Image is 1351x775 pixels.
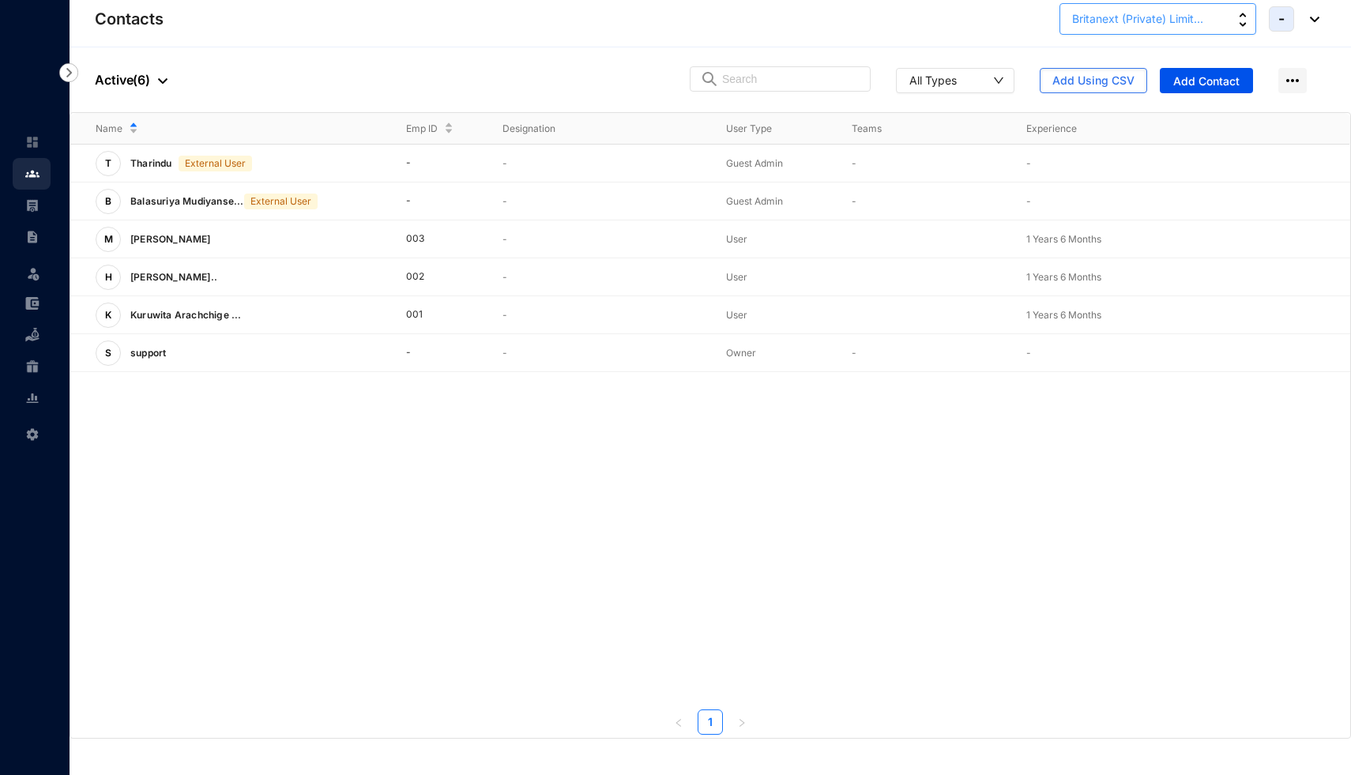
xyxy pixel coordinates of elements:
[1026,233,1101,245] span: 1 Years 6 Months
[381,334,478,372] td: -
[726,309,747,321] span: User
[726,195,783,207] span: Guest Admin
[1239,13,1247,27] img: up-down-arrow.74152d26bf9780fbf563ca9c90304185.svg
[381,182,478,220] td: -
[13,288,51,319] li: Expenses
[25,391,40,405] img: report-unselected.e6a6b4230fc7da01f883.svg
[1026,195,1031,207] span: -
[1160,68,1253,93] button: Add Contact
[13,351,51,382] li: Gratuity
[158,78,167,84] img: dropdown-black.8e83cc76930a90b1a4fdb6d089b7bf3a.svg
[502,307,700,323] p: -
[726,271,747,283] span: User
[698,710,722,734] a: 1
[121,151,179,176] p: Tharindu
[726,233,747,245] span: User
[130,309,242,321] span: Kuruwita Arachchige ...
[13,158,51,190] li: Contacts
[406,121,438,137] span: Emp ID
[666,709,691,735] li: Previous Page
[95,70,167,89] p: Active ( 6 )
[25,359,40,374] img: gratuity-unselected.a8c340787eea3cf492d7.svg
[502,269,700,285] p: -
[25,427,40,442] img: settings-unselected.1febfda315e6e19643a1.svg
[502,156,700,171] p: -
[13,319,51,351] li: Loan
[381,145,478,182] td: -
[1173,73,1240,89] span: Add Contact
[674,718,683,728] span: left
[96,121,122,137] span: Name
[700,71,719,87] img: search.8ce656024d3affaeffe32e5b30621cb7.svg
[381,258,478,296] td: 002
[95,8,164,30] p: Contacts
[701,113,827,145] th: User Type
[59,63,78,82] img: nav-icon-right.af6afadce00d159da59955279c43614e.svg
[25,198,40,213] img: payroll-unselected.b590312f920e76f0c668.svg
[726,347,756,359] span: Owner
[666,709,691,735] button: left
[105,348,111,358] span: S
[726,157,783,169] span: Guest Admin
[13,221,51,253] li: Contracts
[896,68,1014,93] button: All Types
[1040,68,1147,93] button: Add Using CSV
[722,67,860,91] input: Search
[729,709,755,735] li: Next Page
[852,194,1001,209] p: -
[25,265,41,281] img: leave-unselected.2934df6273408c3f84d9.svg
[130,195,244,207] span: Balasuriya Mudiyanse...
[1026,157,1031,169] span: -
[25,296,40,310] img: expense-unselected.2edcf0507c847f3e9e96.svg
[1278,68,1307,93] img: more-horizontal.eedb2faff8778e1aceccc67cc90ae3cb.svg
[121,340,172,366] p: support
[13,382,51,414] li: Reports
[13,190,51,221] li: Payroll
[1026,271,1101,283] span: 1 Years 6 Months
[381,113,478,145] th: Emp ID
[121,227,217,252] p: [PERSON_NAME]
[105,273,112,282] span: H
[381,220,478,258] td: 003
[185,156,246,171] p: External User
[250,194,311,209] p: External User
[909,72,957,88] div: All Types
[25,167,40,181] img: people.b0bd17028ad2877b116a.svg
[1302,17,1319,22] img: dropdown-black.8e83cc76930a90b1a4fdb6d089b7bf3a.svg
[105,310,111,320] span: K
[698,709,723,735] li: 1
[1072,10,1203,28] span: Britanext (Private) Limit...
[1059,3,1256,35] button: Britanext (Private) Limit...
[852,345,1001,361] p: -
[477,113,700,145] th: Designation
[25,230,40,244] img: contract-unselected.99e2b2107c0a7dd48938.svg
[502,194,700,209] p: -
[1052,73,1135,88] span: Add Using CSV
[381,296,478,334] td: 001
[852,156,1001,171] p: -
[25,135,40,149] img: home-unselected.a29eae3204392db15eaf.svg
[1026,309,1101,321] span: 1 Years 6 Months
[105,197,111,206] span: B
[826,113,1001,145] th: Teams
[105,159,111,168] span: T
[25,328,40,342] img: loan-unselected.d74d20a04637f2d15ab5.svg
[737,718,747,728] span: right
[729,709,755,735] button: right
[104,235,113,244] span: M
[993,75,1004,86] span: down
[1026,347,1031,359] span: -
[1001,113,1176,145] th: Experience
[1278,12,1285,26] span: -
[13,126,51,158] li: Home
[502,231,700,247] p: -
[502,345,700,361] p: -
[130,271,217,283] span: [PERSON_NAME]..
